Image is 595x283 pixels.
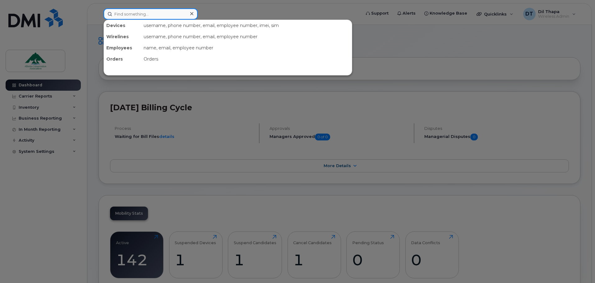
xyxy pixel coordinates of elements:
[141,53,352,65] div: Orders
[141,31,352,42] div: username, phone number, email, employee number
[104,31,141,42] div: Wirelines
[104,42,141,53] div: Employees
[104,53,141,65] div: Orders
[104,20,141,31] div: Devices
[141,42,352,53] div: name, email, employee number
[141,20,352,31] div: username, phone number, email, employee number, imei, sim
